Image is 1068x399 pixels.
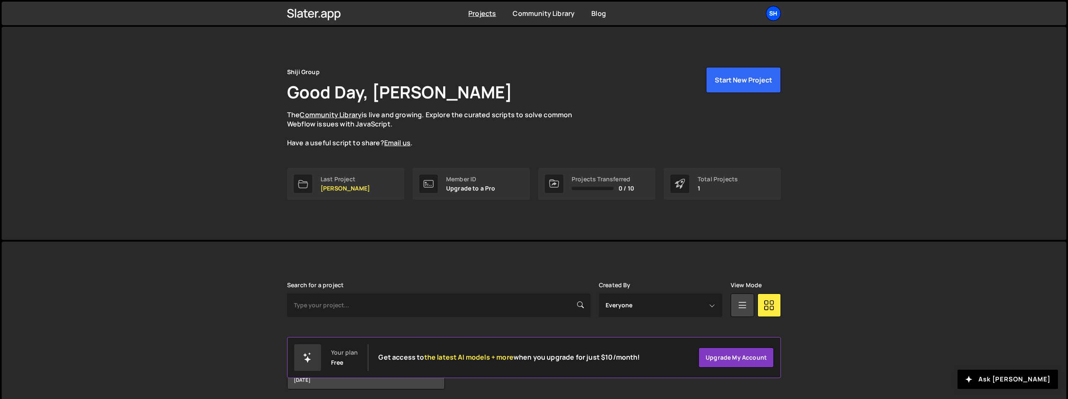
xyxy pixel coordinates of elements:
[287,293,590,317] input: Type your project...
[599,282,631,288] label: Created By
[424,353,513,362] span: the latest AI models + more
[766,6,781,21] a: Sh
[698,348,774,368] a: Upgrade my account
[706,67,781,93] button: Start New Project
[698,185,738,192] p: 1
[468,9,496,18] a: Projects
[446,185,495,192] p: Upgrade to a Pro
[572,176,634,183] div: Projects Transferred
[287,168,404,200] a: Last Project [PERSON_NAME]
[958,370,1058,389] button: Ask [PERSON_NAME]
[591,9,606,18] a: Blog
[331,359,344,366] div: Free
[513,9,575,18] a: Community Library
[287,110,588,148] p: The is live and growing. Explore the curated scripts to solve common Webflow issues with JavaScri...
[384,138,411,147] a: Email us
[321,176,370,183] div: Last Project
[619,185,634,192] span: 0 / 10
[287,80,512,103] h1: Good Day, [PERSON_NAME]
[287,282,344,288] label: Search for a project
[378,353,640,361] h2: Get access to when you upgrade for just $10/month!
[300,110,362,119] a: Community Library
[287,67,320,77] div: Shiji Group
[321,185,370,192] p: [PERSON_NAME]
[446,176,495,183] div: Member ID
[731,282,762,288] label: View Mode
[698,176,738,183] div: Total Projects
[331,349,358,356] div: Your plan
